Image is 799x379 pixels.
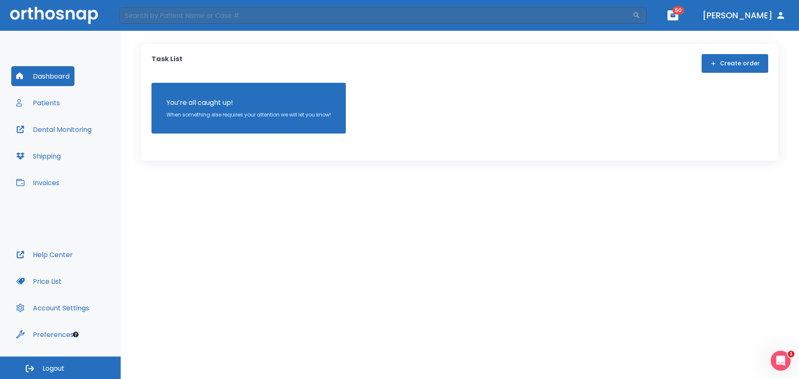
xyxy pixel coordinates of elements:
[151,54,183,73] p: Task List
[166,98,331,108] p: You’re all caught up!
[72,331,79,338] div: Tooltip anchor
[11,146,66,166] button: Shipping
[11,66,74,86] button: Dashboard
[771,351,791,371] iframe: Intercom live chat
[788,351,794,357] span: 1
[702,54,768,73] button: Create order
[11,325,79,344] button: Preferences
[11,93,65,113] button: Patients
[11,119,97,139] button: Dental Monitoring
[11,271,67,291] button: Price List
[166,111,331,119] p: When something else requires your attention we will let you know!
[699,8,789,23] button: [PERSON_NAME]
[42,364,65,373] span: Logout
[11,298,94,318] button: Account Settings
[11,173,65,193] button: Invoices
[10,7,98,24] img: Orthosnap
[11,245,78,265] button: Help Center
[672,6,684,15] span: 50
[119,7,633,24] input: Search by Patient Name or Case #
